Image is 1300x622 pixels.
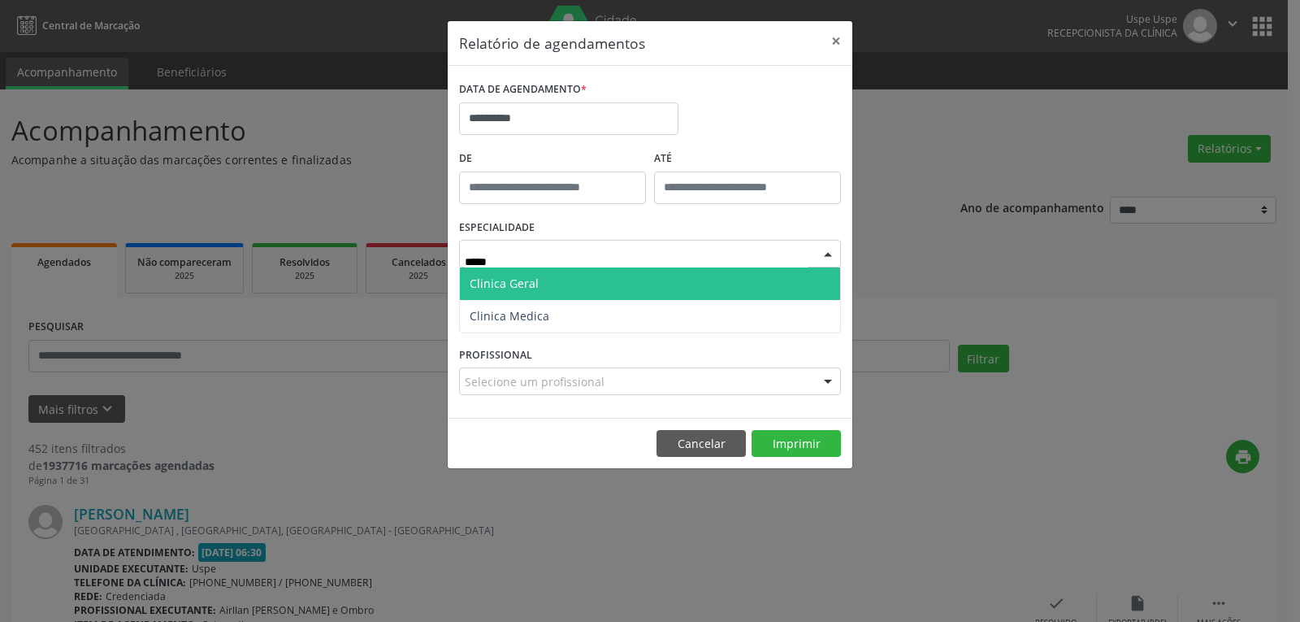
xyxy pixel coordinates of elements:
label: ATÉ [654,146,841,172]
button: Cancelar [656,430,746,458]
span: Clinica Geral [470,276,539,291]
label: DATA DE AGENDAMENTO [459,77,587,102]
h5: Relatório de agendamentos [459,33,645,54]
button: Close [820,21,852,61]
label: De [459,146,646,172]
button: Imprimir [752,430,841,458]
label: PROFISSIONAL [459,342,532,368]
label: ESPECIALIDADE [459,215,535,241]
span: Clinica Medica [470,308,549,324]
span: Selecione um profissional [465,373,604,390]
